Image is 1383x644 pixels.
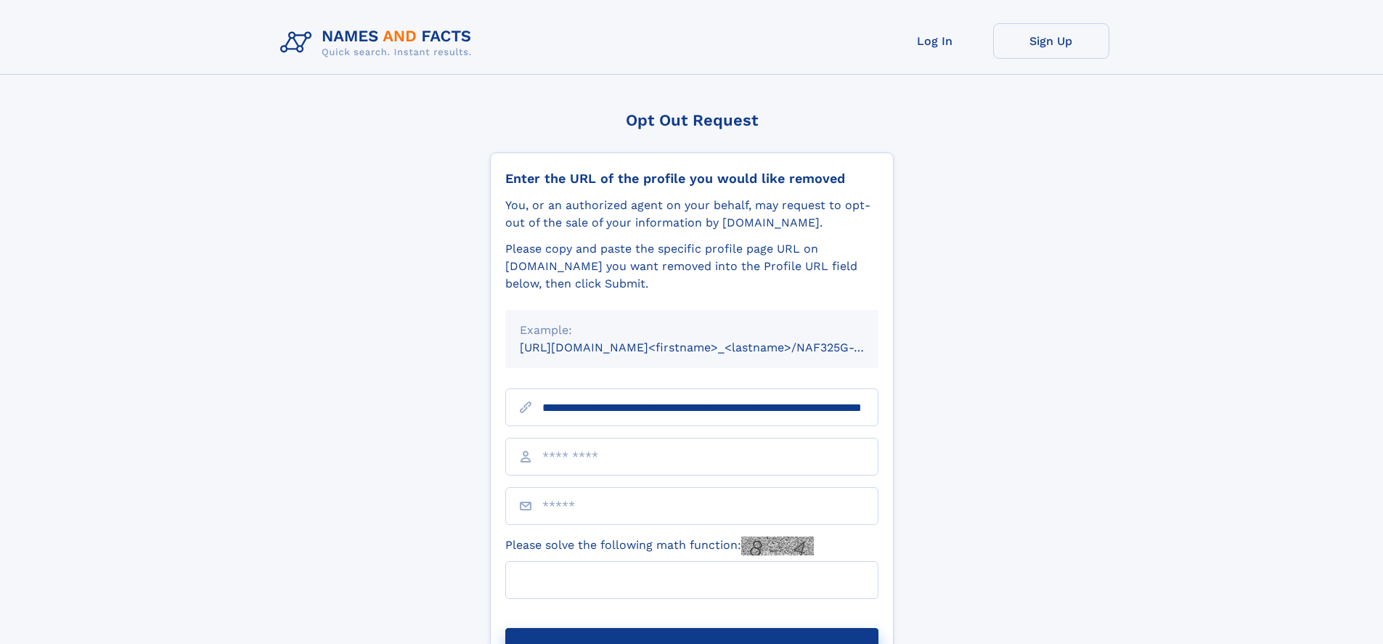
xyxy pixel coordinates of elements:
[993,23,1109,59] a: Sign Up
[520,322,864,339] div: Example:
[505,240,878,293] div: Please copy and paste the specific profile page URL on [DOMAIN_NAME] you want removed into the Pr...
[505,537,814,555] label: Please solve the following math function:
[520,341,906,354] small: [URL][DOMAIN_NAME]<firstname>_<lastname>/NAF325G-xxxxxxxx
[877,23,993,59] a: Log In
[505,171,878,187] div: Enter the URL of the profile you would like removed
[490,111,894,129] div: Opt Out Request
[505,197,878,232] div: You, or an authorized agent on your behalf, may request to opt-out of the sale of your informatio...
[274,23,484,62] img: Logo Names and Facts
